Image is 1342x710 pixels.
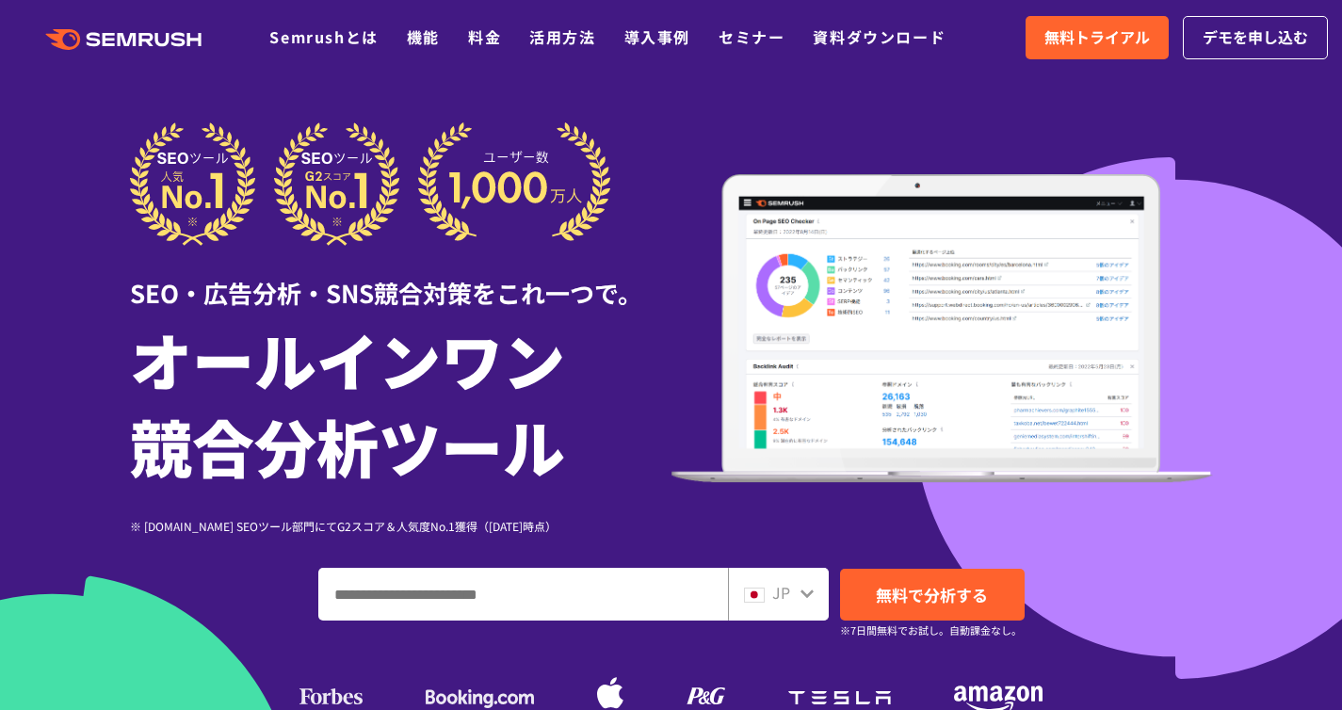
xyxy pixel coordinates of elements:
div: SEO・広告分析・SNS競合対策をこれ一つで。 [130,246,671,311]
span: 無料で分析する [876,583,988,606]
a: デモを申し込む [1183,16,1328,59]
span: デモを申し込む [1203,25,1308,50]
h1: オールインワン 競合分析ツール [130,315,671,489]
small: ※7日間無料でお試し。自動課金なし。 [840,621,1022,639]
a: 無料で分析する [840,569,1025,621]
span: JP [772,581,790,604]
a: 機能 [407,25,440,48]
a: セミナー [719,25,784,48]
a: 無料トライアル [1026,16,1169,59]
a: 活用方法 [529,25,595,48]
div: ※ [DOMAIN_NAME] SEOツール部門にてG2スコア＆人気度No.1獲得（[DATE]時点） [130,517,671,535]
a: Semrushとは [269,25,378,48]
a: 料金 [468,25,501,48]
a: 資料ダウンロード [813,25,946,48]
span: 無料トライアル [1044,25,1150,50]
a: 導入事例 [624,25,690,48]
input: ドメイン、キーワードまたはURLを入力してください [319,569,727,620]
